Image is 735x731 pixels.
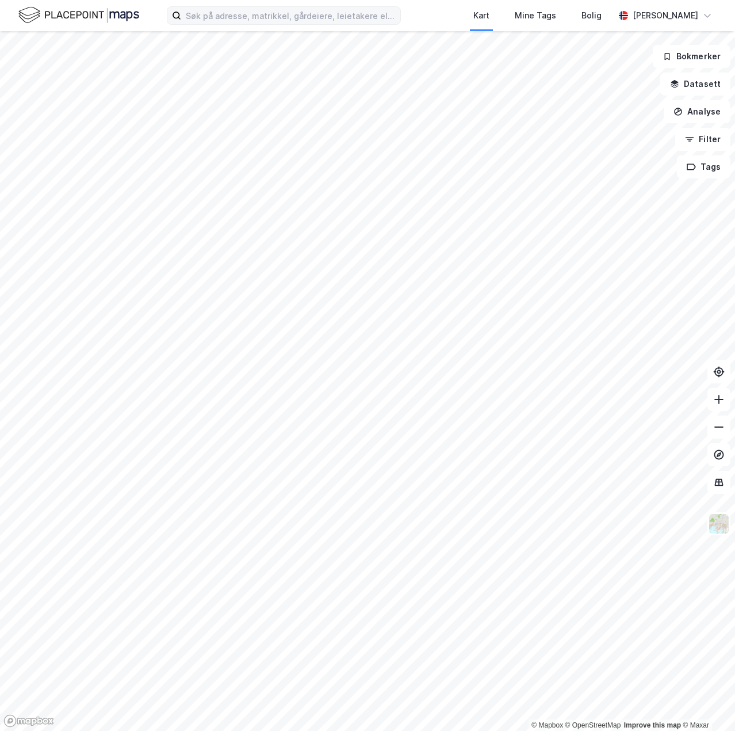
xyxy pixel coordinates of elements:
[181,7,400,24] input: Søk på adresse, matrikkel, gårdeiere, leietakere eller personer
[677,676,735,731] iframe: Chat Widget
[18,5,139,25] img: logo.f888ab2527a4732fd821a326f86c7f29.svg
[515,9,556,22] div: Mine Tags
[677,676,735,731] div: Kontrollprogram for chat
[633,9,698,22] div: [PERSON_NAME]
[473,9,489,22] div: Kart
[581,9,602,22] div: Bolig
